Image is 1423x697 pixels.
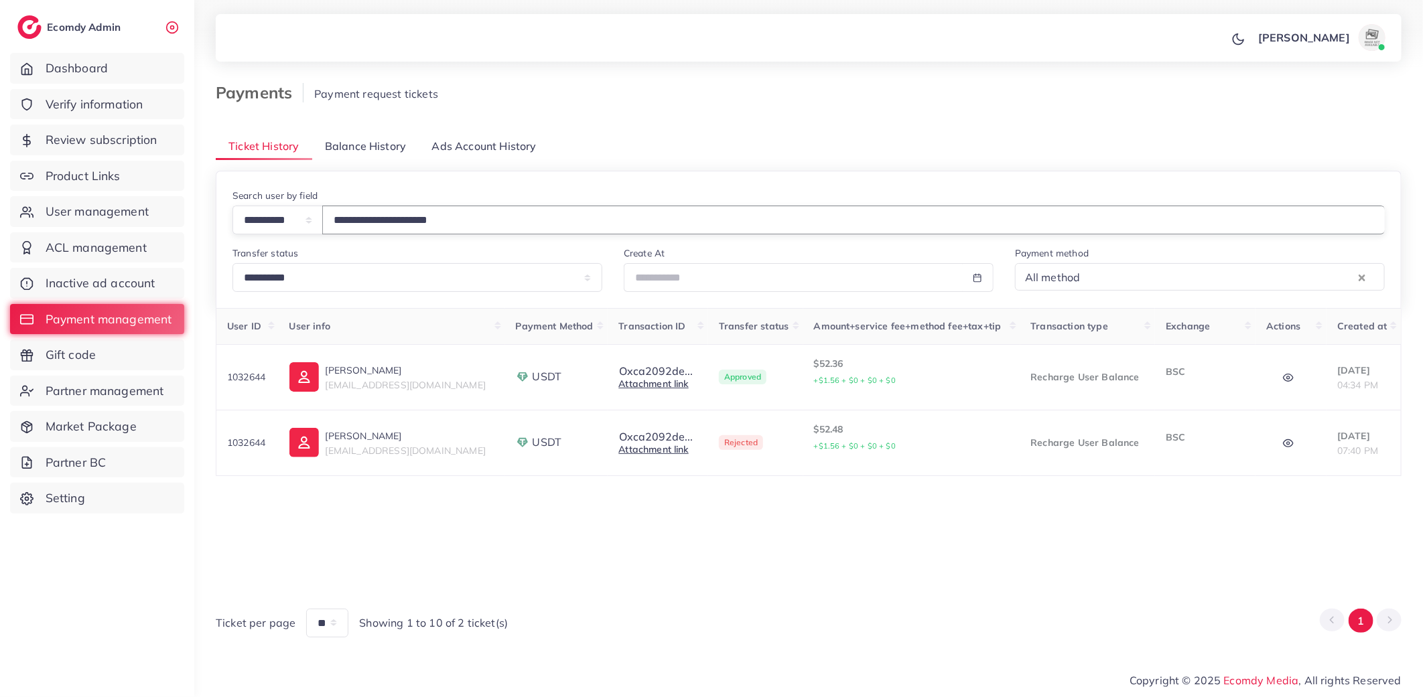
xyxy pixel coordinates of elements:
div: Search for option [1015,263,1385,291]
label: Create At [624,246,665,260]
a: Dashboard [10,53,184,84]
a: Product Links [10,161,184,191]
p: [PERSON_NAME] [326,362,486,378]
a: Ecomdy Media [1224,674,1299,687]
a: Verify information [10,89,184,120]
span: Dashboard [46,60,108,77]
span: User info [289,320,330,332]
img: ic-user-info.36bf1079.svg [289,428,319,457]
p: 1032644 [227,435,268,451]
small: +$1.56 + $0 + $0 + $0 [814,441,896,451]
span: Amount+service fee+method fee+tax+tip [814,320,1002,332]
img: ic-user-info.36bf1079.svg [289,362,319,392]
span: Transaction ID [618,320,685,332]
p: [DATE] [1337,362,1390,378]
h3: Payments [216,83,303,102]
a: ACL management [10,232,184,263]
span: 04:34 PM [1337,379,1378,391]
label: Transfer status [232,246,298,260]
a: Partner BC [10,447,184,478]
span: 07:40 PM [1337,445,1378,457]
span: [EMAIL_ADDRESS][DOMAIN_NAME] [326,379,486,391]
ul: Pagination [1320,609,1402,633]
span: Approved [719,370,766,384]
p: Recharge User Balance [1031,435,1145,451]
a: Payment management [10,304,184,335]
a: logoEcomdy Admin [17,15,124,39]
p: Recharge User Balance [1031,369,1145,385]
img: payment [516,436,529,449]
p: [PERSON_NAME] [326,428,486,444]
span: USDT [533,369,562,384]
span: , All rights Reserved [1299,672,1402,688]
p: $52.48 [814,421,1010,454]
span: Ads Account History [432,139,537,154]
a: Partner management [10,376,184,406]
span: All method [1022,267,1083,287]
small: +$1.56 + $0 + $0 + $0 [814,376,896,385]
label: Payment method [1015,246,1089,260]
span: Payment request tickets [314,87,438,100]
span: USDT [533,435,562,450]
span: Copyright © 2025 [1130,672,1402,688]
p: [DATE] [1337,428,1390,444]
span: Verify information [46,96,143,113]
a: Market Package [10,411,184,442]
span: Partner BC [46,454,107,471]
span: Gift code [46,346,96,364]
span: Setting [46,489,85,507]
span: User management [46,203,149,220]
span: Showing 1 to 10 of 2 ticket(s) [359,615,508,631]
a: User management [10,196,184,227]
span: ACL management [46,239,147,256]
span: Ticket History [228,139,299,154]
a: [PERSON_NAME]avatar [1251,24,1391,51]
a: Attachment link [618,443,688,455]
span: Partner management [46,382,164,400]
h2: Ecomdy Admin [47,21,124,33]
span: Balance History [325,139,406,154]
span: Created at [1337,320,1387,332]
button: Clear Selected [1359,269,1365,285]
span: Ticket per page [216,615,295,631]
span: Review subscription [46,131,157,149]
span: Product Links [46,167,121,185]
a: Inactive ad account [10,268,184,299]
span: Payment Method [516,320,594,332]
span: User ID [227,320,261,332]
button: Oxca2092de... [618,431,693,443]
label: Search user by field [232,189,318,202]
button: Oxca2092de... [618,365,693,377]
p: $52.36 [814,356,1010,388]
a: Attachment link [618,378,688,390]
img: avatar [1359,24,1385,51]
a: Gift code [10,339,184,370]
img: payment [516,370,529,384]
span: Market Package [46,418,137,435]
a: Setting [10,483,184,514]
p: 1032644 [227,369,268,385]
span: Rejected [719,435,763,450]
a: Review subscription [10,125,184,155]
span: Actions [1266,320,1300,332]
span: [EMAIL_ADDRESS][DOMAIN_NAME] [326,445,486,457]
img: logo [17,15,42,39]
span: Inactive ad account [46,275,155,292]
span: Exchange [1166,320,1210,332]
span: Transaction type [1031,320,1109,332]
span: Payment management [46,311,172,328]
span: Transfer status [719,320,789,332]
button: Go to page 1 [1349,609,1373,633]
input: Search for option [1085,266,1355,287]
p: [PERSON_NAME] [1258,29,1350,46]
p: BSC [1166,364,1245,380]
p: BSC [1166,429,1245,445]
